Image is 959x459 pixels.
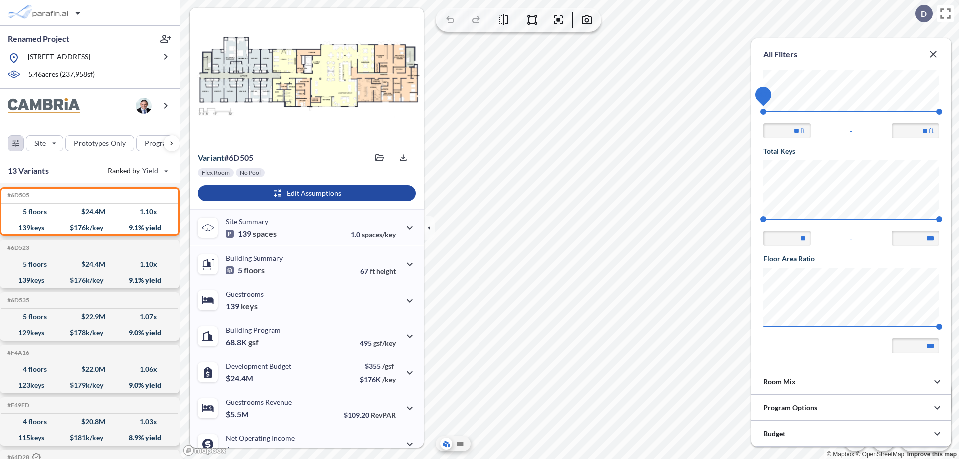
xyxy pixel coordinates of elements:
[226,229,277,239] p: 139
[763,123,939,138] div: -
[28,69,95,80] p: 5.46 acres ( 237,958 sf)
[5,349,29,356] h5: Click to copy the code
[65,135,134,151] button: Prototypes Only
[756,91,771,98] span: 44.75
[226,445,250,455] p: $2.2M
[198,153,224,162] span: Variant
[142,166,159,176] span: Yield
[763,377,796,387] p: Room Mix
[8,98,80,114] img: BrandImage
[226,217,268,226] p: Site Summary
[226,337,259,347] p: 68.8K
[907,451,957,458] a: Improve this map
[244,265,265,275] span: floors
[240,169,261,177] p: No Pool
[287,188,341,198] p: Edit Assumptions
[370,267,375,275] span: ft
[362,230,396,239] span: spaces/key
[28,52,90,64] p: [STREET_ADDRESS]
[5,192,29,199] h5: Click to copy the code
[5,297,29,304] h5: Click to copy the code
[74,138,126,148] p: Prototypes Only
[382,375,396,384] span: /key
[226,398,292,406] p: Guestrooms Revenue
[373,339,396,347] span: gsf/key
[226,265,265,275] p: 5
[5,244,29,251] h5: Click to copy the code
[100,163,175,179] button: Ranked by Yield
[360,362,396,370] p: $355
[226,434,295,442] p: Net Operating Income
[226,326,281,334] p: Building Program
[763,146,939,156] h5: Total Keys
[800,126,805,136] label: ft
[198,185,416,201] button: Edit Assumptions
[226,409,250,419] p: $5.5M
[763,403,817,413] p: Program Options
[241,301,258,311] span: keys
[360,375,396,384] p: $176K
[226,290,264,298] p: Guestrooms
[371,411,396,419] span: RevPAR
[198,153,253,163] p: # 6d505
[202,169,230,177] p: Flex Room
[351,230,396,239] p: 1.0
[226,254,283,262] p: Building Summary
[374,447,396,455] span: margin
[145,138,173,148] p: Program
[183,445,227,456] a: Mapbox homepage
[248,337,259,347] span: gsf
[8,165,49,177] p: 13 Variants
[226,362,291,370] p: Development Budget
[856,451,904,458] a: OpenStreetMap
[226,301,258,311] p: 139
[253,229,277,239] span: spaces
[8,33,69,44] p: Renamed Project
[440,438,452,450] button: Aerial View
[344,411,396,419] p: $109.20
[136,135,190,151] button: Program
[382,362,394,370] span: /gsf
[26,135,63,151] button: Site
[921,9,927,18] p: D
[763,429,785,439] p: Budget
[763,231,939,246] div: -
[376,267,396,275] span: height
[360,267,396,275] p: 67
[763,254,939,264] h5: Floor Area Ratio
[763,48,797,60] p: All Filters
[34,138,46,148] p: Site
[136,98,152,114] img: user logo
[360,339,396,347] p: 495
[454,438,466,450] button: Site Plan
[5,402,29,409] h5: Click to copy the code
[929,126,934,136] label: ft
[827,451,854,458] a: Mapbox
[226,373,255,383] p: $24.4M
[353,447,396,455] p: 40.0%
